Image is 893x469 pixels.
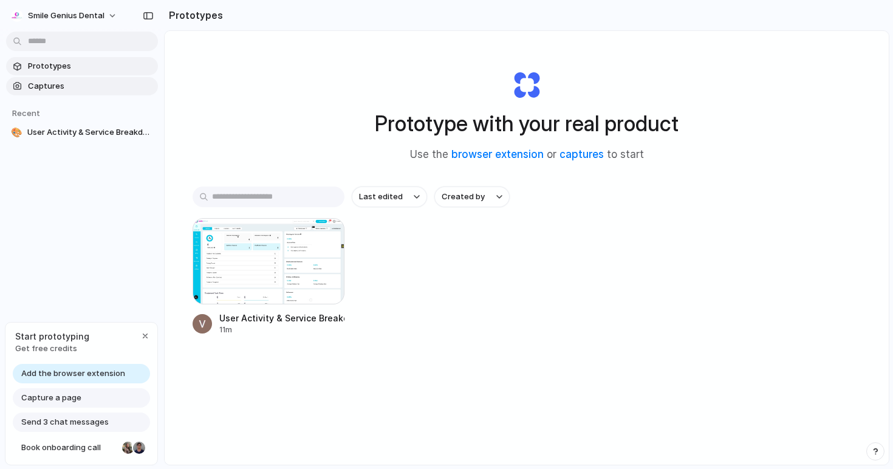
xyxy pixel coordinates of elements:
[6,6,123,26] button: Smile Genius Dental
[219,324,344,335] div: 11m
[21,416,109,428] span: Send 3 chat messages
[132,440,146,455] div: Christian Iacullo
[559,148,604,160] a: captures
[442,191,485,203] span: Created by
[28,80,153,92] span: Captures
[219,312,344,324] div: User Activity & Service Breakdown Dashboard
[6,123,158,142] a: 🎨User Activity & Service Breakdown Dashboard
[21,442,117,454] span: Book onboarding call
[352,187,427,207] button: Last edited
[21,368,125,380] span: Add the browser extension
[359,191,403,203] span: Last edited
[6,77,158,95] a: Captures
[28,60,153,72] span: Prototypes
[410,147,644,163] span: Use the or to start
[28,10,104,22] span: Smile Genius Dental
[15,343,89,355] span: Get free credits
[121,440,135,455] div: Nicole Kubica
[21,392,81,404] span: Capture a page
[6,57,158,75] a: Prototypes
[13,438,150,457] a: Book onboarding call
[12,108,40,118] span: Recent
[27,126,153,139] span: User Activity & Service Breakdown Dashboard
[11,126,22,139] div: 🎨
[434,187,510,207] button: Created by
[164,8,223,22] h2: Prototypes
[15,330,89,343] span: Start prototyping
[193,218,344,335] a: User Activity & Service Breakdown DashboardUser Activity & Service Breakdown Dashboard11m
[375,108,679,140] h1: Prototype with your real product
[451,148,544,160] a: browser extension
